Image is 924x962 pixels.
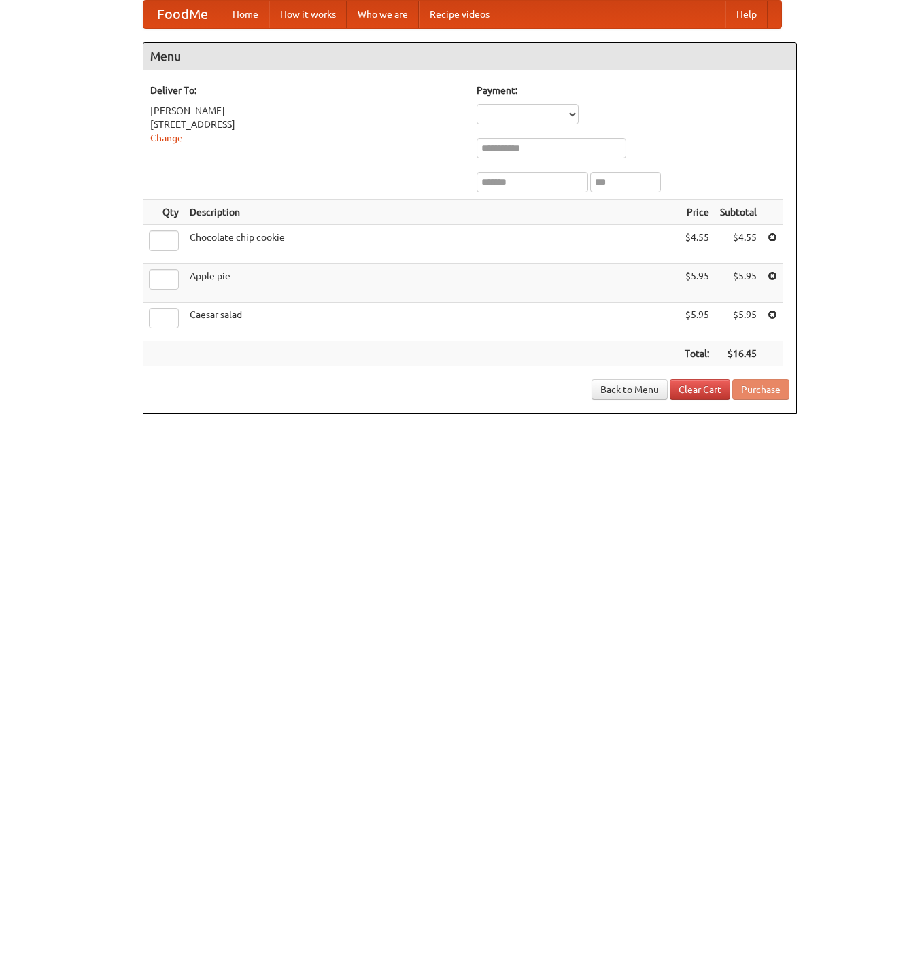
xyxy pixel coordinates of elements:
[715,264,762,303] td: $5.95
[715,341,762,366] th: $16.45
[715,200,762,225] th: Subtotal
[269,1,347,28] a: How it works
[150,104,463,118] div: [PERSON_NAME]
[679,200,715,225] th: Price
[150,84,463,97] h5: Deliver To:
[670,379,730,400] a: Clear Cart
[184,200,679,225] th: Description
[679,303,715,341] td: $5.95
[143,1,222,28] a: FoodMe
[679,264,715,303] td: $5.95
[419,1,500,28] a: Recipe videos
[715,303,762,341] td: $5.95
[679,225,715,264] td: $4.55
[143,200,184,225] th: Qty
[184,303,679,341] td: Caesar salad
[184,225,679,264] td: Chocolate chip cookie
[592,379,668,400] a: Back to Menu
[715,225,762,264] td: $4.55
[347,1,419,28] a: Who we are
[150,133,183,143] a: Change
[184,264,679,303] td: Apple pie
[679,341,715,366] th: Total:
[732,379,789,400] button: Purchase
[143,43,796,70] h4: Menu
[222,1,269,28] a: Home
[150,118,463,131] div: [STREET_ADDRESS]
[725,1,768,28] a: Help
[477,84,789,97] h5: Payment:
